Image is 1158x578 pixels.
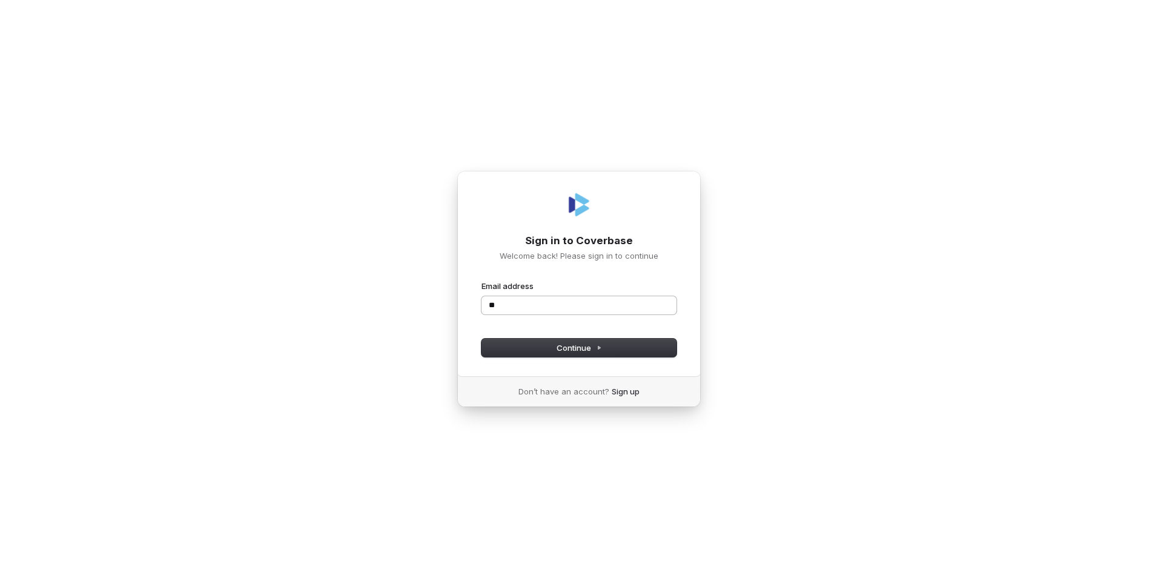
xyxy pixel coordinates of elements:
img: Coverbase [564,190,594,219]
label: Email address [481,281,534,291]
span: Don’t have an account? [518,386,609,397]
a: Sign up [612,386,640,397]
span: Continue [557,342,602,353]
button: Continue [481,339,677,357]
h1: Sign in to Coverbase [481,234,677,248]
p: Welcome back! Please sign in to continue [481,250,677,261]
